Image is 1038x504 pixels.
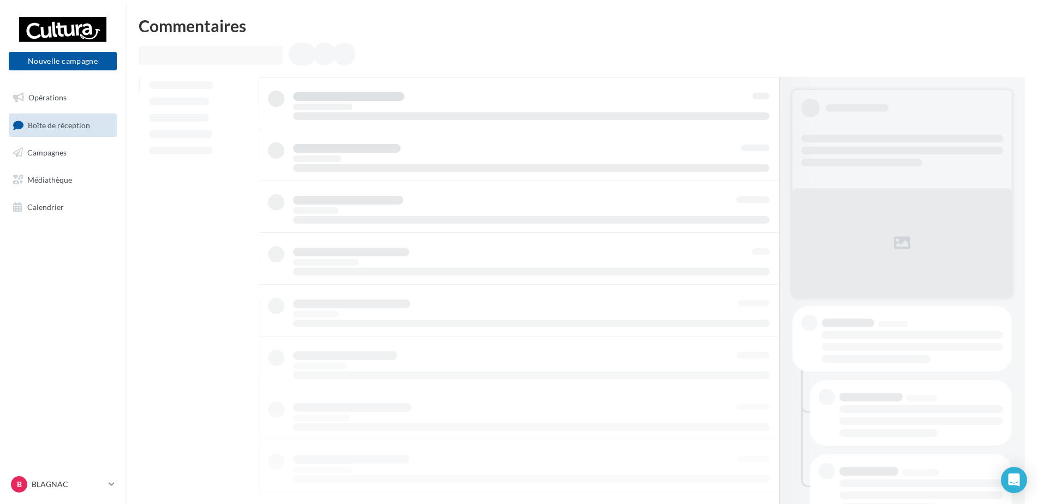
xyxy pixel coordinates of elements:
[32,479,104,490] p: BLAGNAC
[7,169,119,191] a: Médiathèque
[28,93,67,102] span: Opérations
[9,474,117,495] a: B BLAGNAC
[27,202,64,211] span: Calendrier
[28,120,90,129] span: Boîte de réception
[9,52,117,70] button: Nouvelle campagne
[7,86,119,109] a: Opérations
[1001,467,1027,493] div: Open Intercom Messenger
[27,148,67,157] span: Campagnes
[7,141,119,164] a: Campagnes
[139,17,1025,34] div: Commentaires
[27,175,72,184] span: Médiathèque
[17,479,22,490] span: B
[7,113,119,137] a: Boîte de réception
[7,196,119,219] a: Calendrier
